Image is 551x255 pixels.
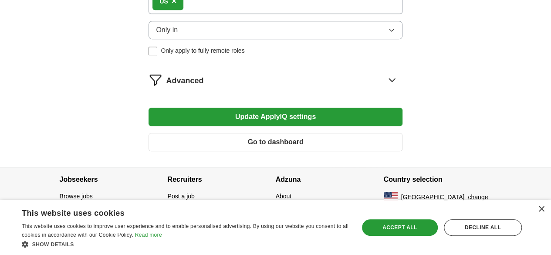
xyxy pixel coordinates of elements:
[384,192,398,202] img: US flag
[149,133,402,151] button: Go to dashboard
[22,240,349,248] div: Show details
[276,193,292,200] a: About
[384,167,492,192] h4: Country selection
[149,47,157,55] input: Only apply to fully remote roles
[135,232,162,238] a: Read more, opens a new window
[161,46,244,55] span: Only apply to fully remote roles
[60,193,93,200] a: Browse jobs
[156,25,178,35] span: Only in
[166,75,203,87] span: Advanced
[168,193,195,200] a: Post a job
[362,219,438,236] div: Accept all
[468,193,488,202] button: change
[22,223,348,238] span: This website uses cookies to improve user experience and to enable personalised advertising. By u...
[149,21,402,39] button: Only in
[32,241,74,248] span: Show details
[538,206,544,213] div: Close
[149,73,162,87] img: filter
[401,193,465,202] span: [GEOGRAPHIC_DATA]
[149,108,402,126] button: Update ApplyIQ settings
[444,219,522,236] div: Decline all
[22,205,327,218] div: This website uses cookies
